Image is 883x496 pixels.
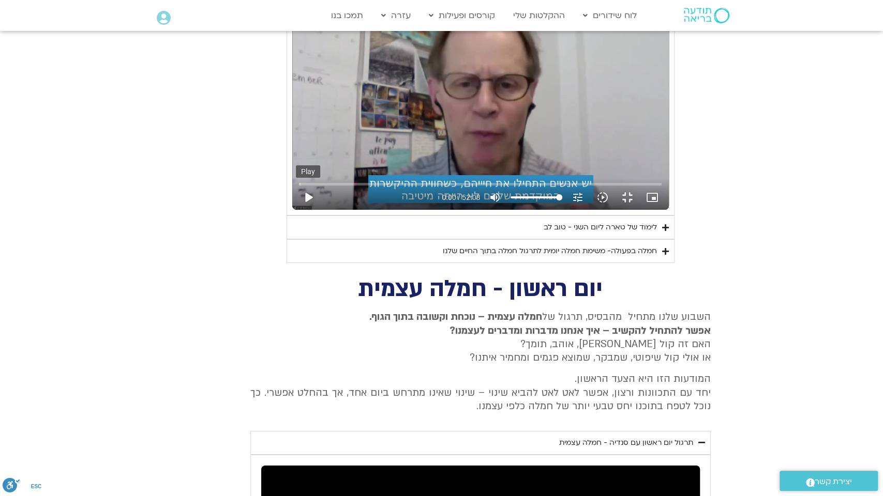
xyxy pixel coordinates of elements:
[376,6,416,25] a: עזרה
[559,437,693,449] div: תרגול יום ראשון עם סנדיה - חמלה עצמית
[815,475,852,489] span: יצירת קשר
[578,6,642,25] a: לוח שידורים
[443,245,657,257] div: חמלה בפעולה- משימת חמלה יומית לתרגול חמלה בתוך החיים שלנו
[250,310,711,365] p: השבוע שלנו מתחיל מהבסיס, תרגול של האם זה קול [PERSON_NAME], אוהב, תומך? או אולי קול שיפוטי, שמבקר...
[780,471,878,491] a: יצירת קשר
[250,431,711,455] summary: תרגול יום ראשון עם סנדיה - חמלה עצמית
[424,6,500,25] a: קורסים ופעילות
[508,6,570,25] a: ההקלטות שלי
[684,8,729,23] img: תודעה בריאה
[287,239,675,263] summary: חמלה בפעולה- משימת חמלה יומית לתרגול חמלה בתוך החיים שלנו
[250,278,711,300] h2: יום ראשון - חמלה עצמית
[287,215,675,239] summary: לימוד של טארה ליום השני - טוב לב
[250,372,711,413] p: המודעות הזו היא הצעד הראשון. יחד עם התכוונות ורצון, אפשר לאט לאט להביא שינוי – שינוי שאינו מתרחש ...
[326,6,368,25] a: תמכו בנו
[369,310,711,337] strong: חמלה עצמית – נוכחת וקשובה בתוך הגוף. אפשר להתחיל להקשיב – איך אנחנו מדברות ומדברים לעצמנו?
[544,221,657,234] div: לימוד של טארה ליום השני - טוב לב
